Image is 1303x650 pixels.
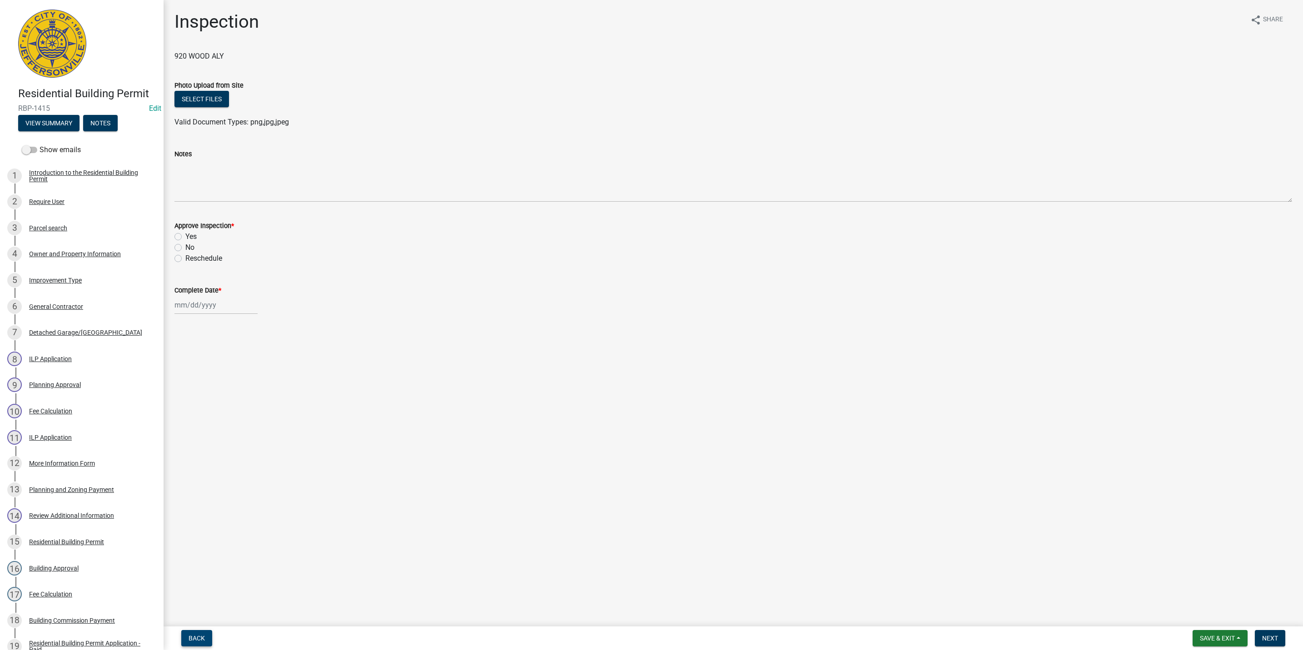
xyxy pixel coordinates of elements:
i: share [1250,15,1261,25]
div: Improvement Type [29,277,82,283]
div: Planning and Zoning Payment [29,486,114,493]
div: 14 [7,508,22,523]
div: ILP Application [29,434,72,441]
label: Yes [185,231,197,242]
span: Next [1262,635,1278,642]
div: Fee Calculation [29,408,72,414]
div: Require User [29,198,65,205]
a: Edit [149,104,161,113]
label: Reschedule [185,253,222,264]
label: Complete Date [174,288,221,294]
div: General Contractor [29,303,83,310]
button: Back [181,630,212,646]
span: Save & Exit [1200,635,1235,642]
button: Select files [174,91,229,107]
span: Back [189,635,205,642]
div: Building Approval [29,565,79,571]
div: 6 [7,299,22,314]
div: 5 [7,273,22,288]
button: shareShare [1243,11,1290,29]
label: Show emails [22,144,81,155]
div: 7 [7,325,22,340]
div: 10 [7,404,22,418]
wm-modal-confirm: Edit Application Number [149,104,161,113]
div: 4 [7,247,22,261]
div: 15 [7,535,22,549]
img: City of Jeffersonville, Indiana [18,10,86,78]
div: 12 [7,456,22,471]
button: View Summary [18,115,80,131]
div: 9 [7,377,22,392]
div: Introduction to the Residential Building Permit [29,169,149,182]
div: 3 [7,221,22,235]
button: Save & Exit [1193,630,1248,646]
div: 11 [7,430,22,445]
div: ILP Application [29,356,72,362]
span: RBP-1415 [18,104,145,113]
div: Planning Approval [29,382,81,388]
label: Approve Inspection [174,223,234,229]
span: Valid Document Types: png,jpg,jpeg [174,118,289,126]
div: 13 [7,482,22,497]
div: 16 [7,561,22,576]
div: Fee Calculation [29,591,72,597]
div: 18 [7,613,22,628]
button: Next [1255,630,1285,646]
div: Detached Garage/[GEOGRAPHIC_DATA] [29,329,142,336]
div: Owner and Property Information [29,251,121,257]
div: Building Commission Payment [29,617,115,624]
label: Photo Upload from Site [174,83,244,89]
h4: Residential Building Permit [18,87,156,100]
button: Notes [83,115,118,131]
div: 2 [7,194,22,209]
span: Share [1263,15,1283,25]
p: 920 WOOD ALY [174,51,1292,62]
input: mm/dd/yyyy [174,296,258,314]
div: 17 [7,587,22,601]
div: Review Additional Information [29,512,114,519]
wm-modal-confirm: Notes [83,120,118,127]
div: 8 [7,352,22,366]
h1: Inspection [174,11,259,33]
div: More Information Form [29,460,95,466]
div: 1 [7,169,22,183]
label: Notes [174,151,192,158]
div: Parcel search [29,225,67,231]
div: Residential Building Permit [29,539,104,545]
wm-modal-confirm: Summary [18,120,80,127]
label: No [185,242,194,253]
